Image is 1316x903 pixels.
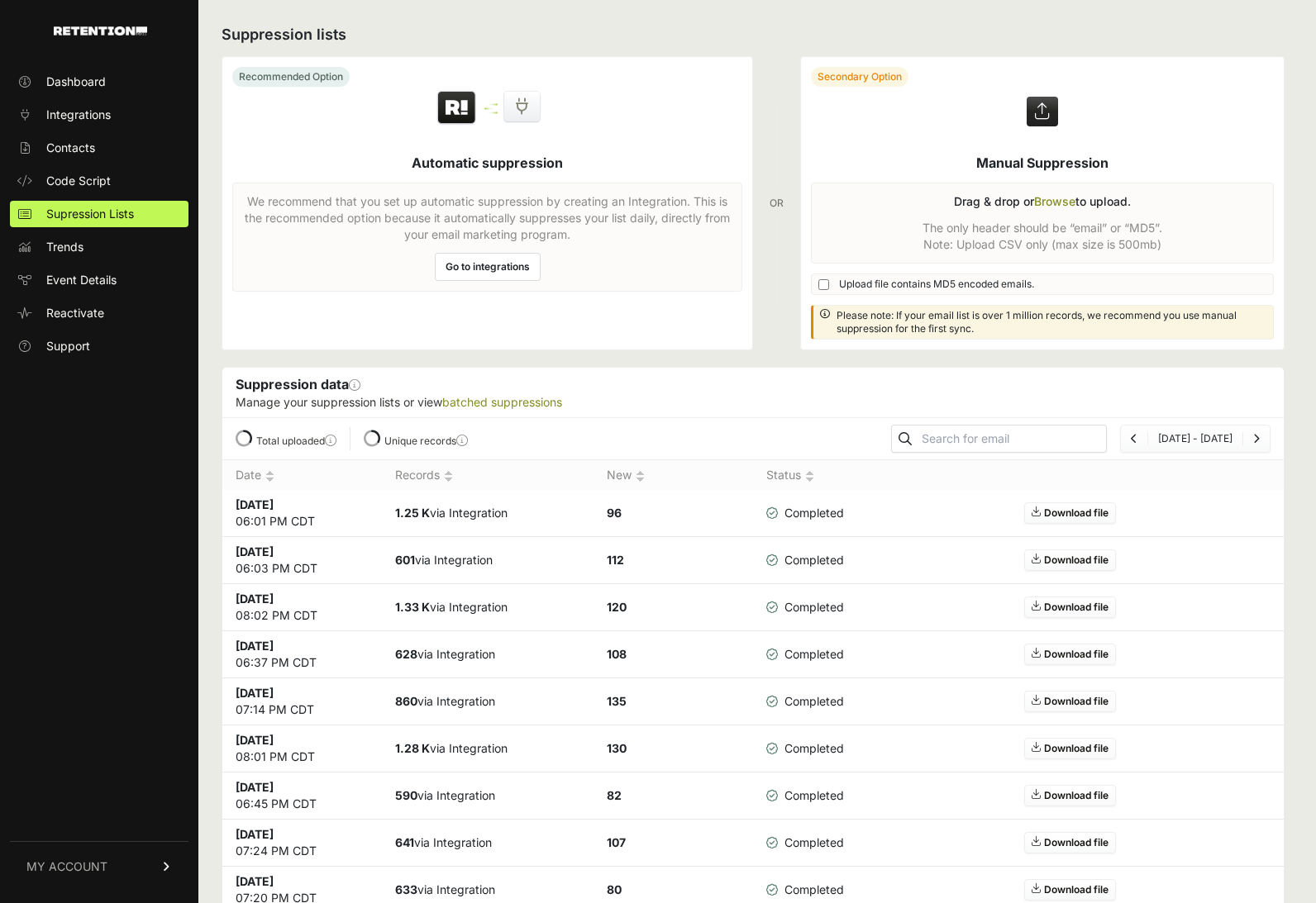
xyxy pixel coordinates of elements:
h5: Automatic suppression [412,153,563,173]
strong: [DATE] [236,874,274,888]
strong: 633 [395,882,417,896]
td: 07:14 PM CDT [222,678,382,725]
th: Status [753,460,859,491]
strong: 860 [395,694,417,708]
strong: [DATE] [236,733,274,747]
span: Completed [766,552,844,568]
strong: 108 [607,647,627,661]
strong: 96 [607,506,622,520]
input: Upload file contains MD5 encoded emails. [818,279,829,290]
strong: 120 [607,600,627,614]
label: Unique records [384,435,468,447]
td: 06:37 PM CDT [222,631,382,678]
span: Contacts [46,140,95,156]
strong: 130 [607,741,627,755]
img: integration [484,103,498,106]
span: Completed [766,787,844,804]
div: Suppression data [222,368,1284,417]
strong: [DATE] [236,639,274,653]
div: OR [770,56,784,350]
a: Trends [10,234,188,260]
a: Download file [1024,785,1116,806]
a: Download file [1024,549,1116,571]
span: Completed [766,646,844,663]
a: Supression Lists [10,201,188,227]
strong: 1.28 K [395,741,430,755]
td: via Integration [382,537,594,584]
nav: Page navigation [1120,425,1271,453]
img: integration [484,112,498,114]
a: Go to integrations [435,253,541,281]
td: via Integration [382,820,594,867]
img: Retention [436,90,478,126]
div: Recommended Option [232,67,350,87]
img: Retention.com [54,26,147,36]
strong: 112 [607,553,624,567]
img: integration [484,107,498,110]
span: MY ACCOUNT [26,858,107,875]
img: no_sort-eaf950dc5ab64cae54d48a5578032e96f70b2ecb7d747501f34c8f2db400fb66.gif [636,470,645,482]
li: [DATE] - [DATE] [1147,432,1242,445]
p: We recommend that you set up automatic suppression by creating an Integration. This is the recomm... [243,193,732,243]
span: Trends [46,239,83,255]
td: via Integration [382,584,594,631]
strong: [DATE] [236,497,274,511]
td: 08:02 PM CDT [222,584,382,631]
span: Reactivate [46,305,104,321]
td: via Integration [382,678,594,725]
span: Completed [766,834,844,851]
a: Support [10,333,188,359]
th: Records [382,460,594,491]
a: MY ACCOUNT [10,841,188,891]
td: 06:03 PM CDT [222,537,382,584]
a: Next [1253,432,1260,444]
a: Download file [1024,596,1116,618]
a: Contacts [10,135,188,161]
span: Integrations [46,107,111,123]
strong: 1.33 K [395,600,430,614]
span: Completed [766,740,844,757]
strong: 590 [395,788,417,802]
td: via Integration [382,725,594,772]
td: 06:01 PM CDT [222,490,382,537]
a: Event Details [10,267,188,293]
span: Dashboard [46,74,106,90]
span: Completed [766,693,844,710]
strong: 107 [607,835,626,849]
img: no_sort-eaf950dc5ab64cae54d48a5578032e96f70b2ecb7d747501f34c8f2db400fb66.gif [805,470,814,482]
strong: 1.25 K [395,506,430,520]
strong: [DATE] [236,686,274,700]
td: 06:45 PM CDT [222,772,382,820]
td: via Integration [382,490,594,537]
td: via Integration [382,772,594,820]
td: 08:01 PM CDT [222,725,382,772]
th: Date [222,460,382,491]
a: Integrations [10,102,188,128]
input: Search for email [918,427,1106,450]
a: Download file [1024,832,1116,853]
span: Code Script [46,173,111,189]
a: batched suppressions [442,395,562,409]
img: no_sort-eaf950dc5ab64cae54d48a5578032e96f70b2ecb7d747501f34c8f2db400fb66.gif [444,470,453,482]
span: Completed [766,882,844,898]
strong: 601 [395,553,415,567]
label: Total uploaded [256,435,336,447]
strong: 641 [395,835,414,849]
a: Download file [1024,879,1116,901]
th: New [594,460,753,491]
strong: [DATE] [236,780,274,794]
span: Upload file contains MD5 encoded emails. [839,278,1034,291]
strong: 80 [607,882,622,896]
img: no_sort-eaf950dc5ab64cae54d48a5578032e96f70b2ecb7d747501f34c8f2db400fb66.gif [265,470,274,482]
span: Support [46,338,90,354]
a: Dashboard [10,69,188,95]
span: Completed [766,599,844,615]
strong: [DATE] [236,827,274,841]
a: Download file [1024,502,1116,524]
span: Completed [766,505,844,521]
a: Download file [1024,644,1116,665]
strong: 628 [395,647,417,661]
a: Reactivate [10,300,188,326]
a: Previous [1131,432,1137,444]
strong: 82 [607,788,622,802]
